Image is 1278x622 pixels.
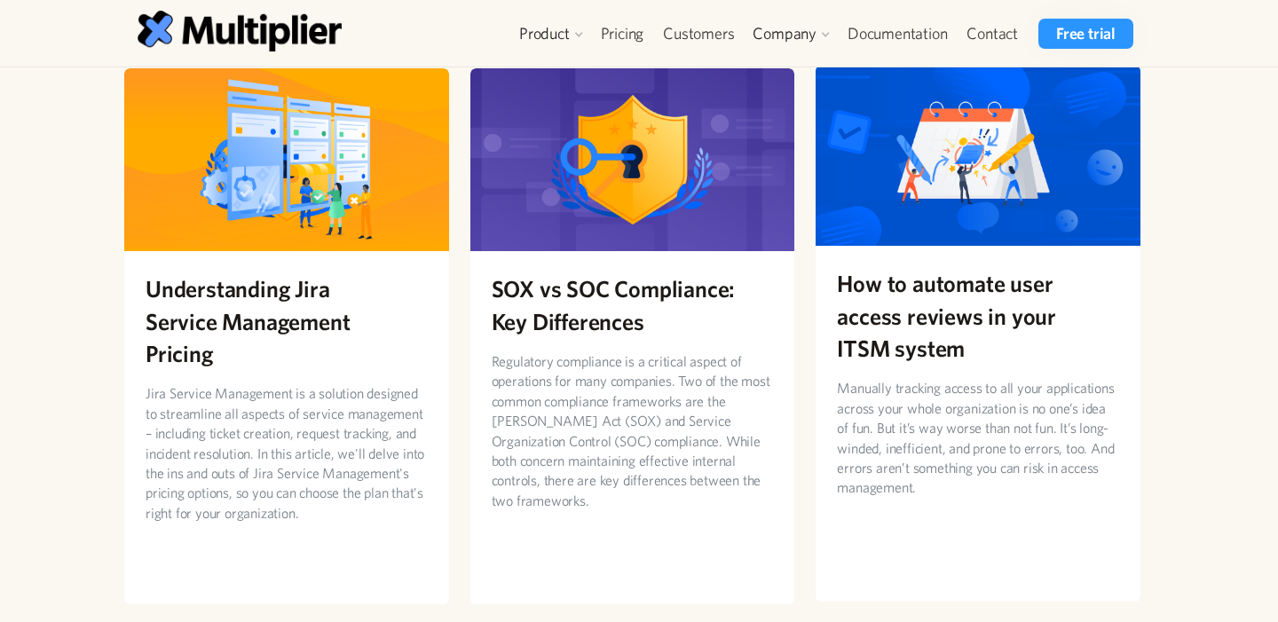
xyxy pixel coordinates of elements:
[146,272,428,369] h2: Understanding Jira Service Management Pricing
[492,272,774,337] h2: SOX vs SOC Compliance: Key Differences
[744,19,838,49] div: Company
[838,19,957,49] a: Documentation
[816,63,1140,246] img: How to automate user access reviews in your ITSM system
[753,23,816,44] div: Company
[510,19,591,49] div: Product
[470,68,795,604] a: SOX vs SOC Compliance: Key DifferencesRegulatory compliance is a critical aspect of operations fo...
[470,68,795,251] img: SOX vs SOC Compliance: Key Differences
[1038,19,1133,49] a: Free trial
[957,19,1028,49] a: Contact
[837,378,1119,497] p: Manually tracking access to all your applications across your whole organization is no one’s idea...
[653,19,744,49] a: Customers
[124,68,449,251] img: Understanding Jira Service Management Pricing
[837,267,1119,364] h2: How to automate user access reviews in your ITSM system
[124,68,449,604] a: Understanding Jira Service Management PricingJira Service Management is a solution designed to st...
[519,23,570,44] div: Product
[816,63,1140,599] a: How to automate user access reviews in your ITSM systemManually tracking access to all your appli...
[492,351,774,510] p: Regulatory compliance is a critical aspect of operations for many companies. Two of the most comm...
[146,383,428,523] p: Jira Service Management is a solution designed to streamline all aspects of service management – ...
[591,19,654,49] a: Pricing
